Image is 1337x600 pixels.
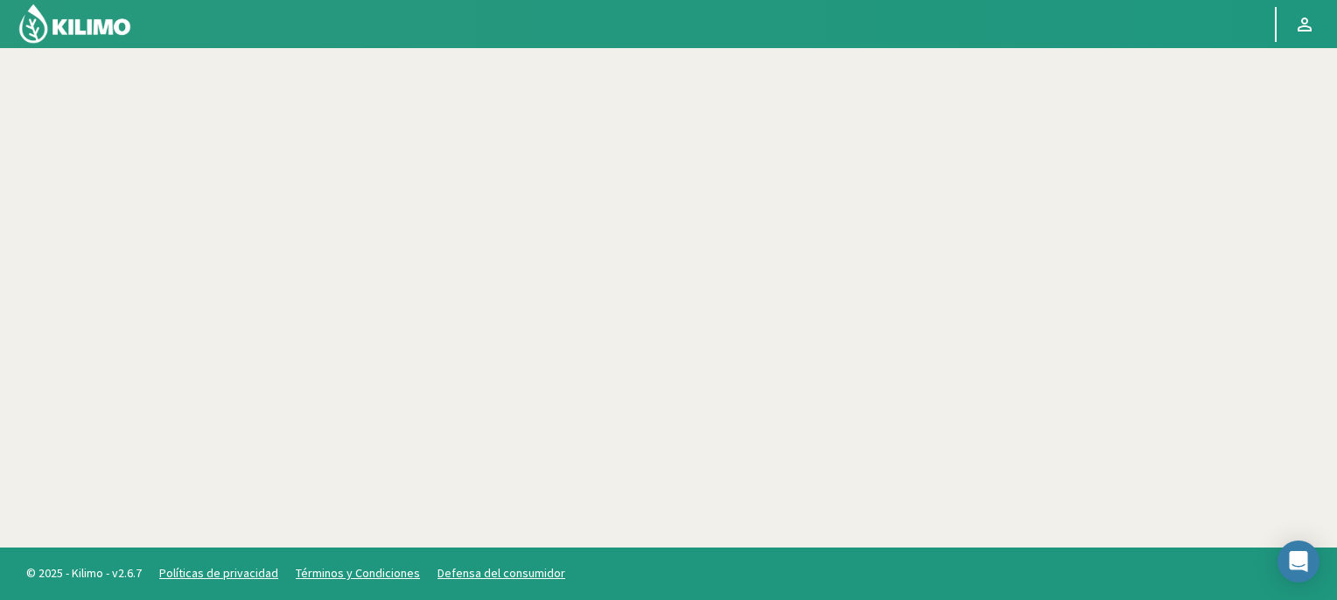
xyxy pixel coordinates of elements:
img: Kilimo [17,3,132,45]
a: Términos y Condiciones [296,565,420,581]
a: Defensa del consumidor [437,565,565,581]
span: © 2025 - Kilimo - v2.6.7 [17,564,150,583]
a: Políticas de privacidad [159,565,278,581]
div: Open Intercom Messenger [1277,541,1319,583]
